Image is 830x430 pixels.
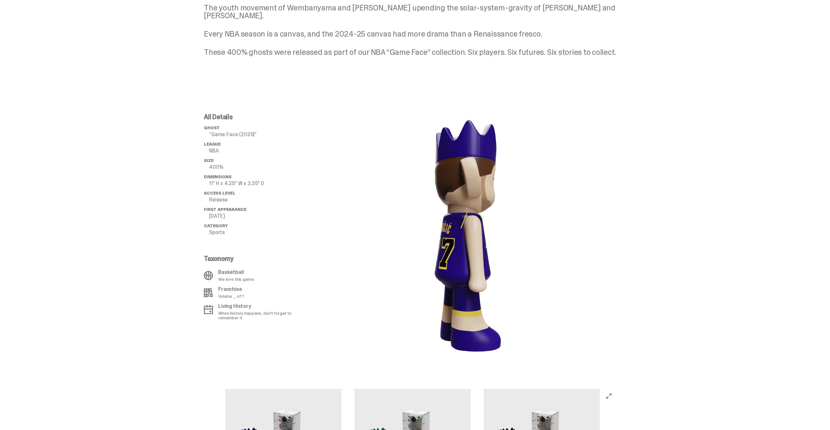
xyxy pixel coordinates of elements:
p: Volume _ of ? [218,294,244,298]
p: Basketball [218,270,255,275]
span: Access Level [204,190,235,196]
span: First Appearance [204,207,246,212]
p: These 400% ghosts were released as part of our NBA “Game Face” collection. Six players. Six futur... [204,48,621,56]
p: The youth movement of Wembanyama and [PERSON_NAME] upending the solar-system-gravity of [PERSON_N... [204,4,621,20]
span: ghost [204,125,220,131]
p: NBA [209,148,308,153]
p: Every NBA season is a canvas, and the 2024-25 canvas had more drama than a Renaissance fresco. [204,30,621,38]
span: Category [204,223,228,229]
p: We love this game. [218,277,255,281]
p: Release [209,197,308,202]
p: 400% [209,165,308,170]
p: All Details [204,114,308,120]
p: 11" H x 4.25" W x 3.25" D [209,181,308,186]
p: Taxonomy [204,255,304,262]
span: Dimensions [204,174,231,180]
p: Sports [209,230,308,235]
p: Franchise [218,287,244,292]
p: [DATE] [209,214,308,219]
span: League [204,141,221,147]
p: “Game Face (2025)” [209,132,308,137]
p: When history happens, don't forget to remember it [218,311,304,320]
p: Living History [218,304,304,309]
span: Size [204,158,213,163]
button: View full-screen [605,392,613,400]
